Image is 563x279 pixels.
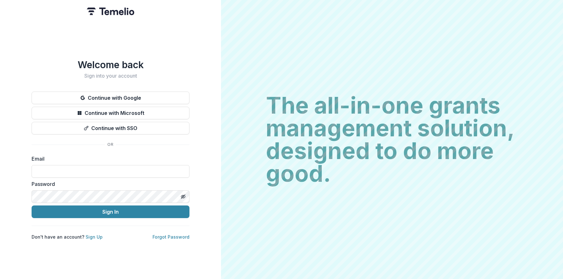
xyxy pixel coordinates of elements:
button: Toggle password visibility [178,192,188,202]
label: Email [32,155,186,163]
h2: Sign into your account [32,73,189,79]
h1: Welcome back [32,59,189,70]
p: Don't have an account? [32,234,103,240]
button: Sign In [32,205,189,218]
button: Continue with Google [32,92,189,104]
label: Password [32,180,186,188]
button: Continue with Microsoft [32,107,189,119]
a: Forgot Password [153,234,189,240]
button: Continue with SSO [32,122,189,134]
img: Temelio [87,8,134,15]
a: Sign Up [86,234,103,240]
